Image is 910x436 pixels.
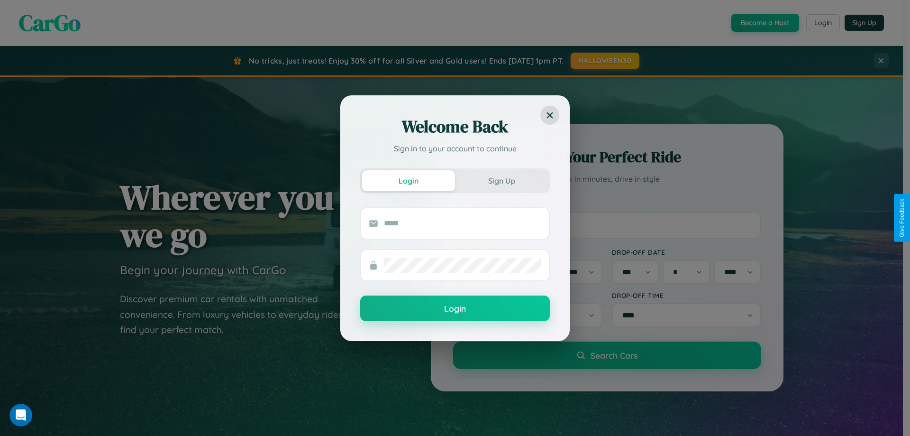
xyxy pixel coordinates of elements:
[360,143,550,154] p: Sign in to your account to continue
[360,115,550,138] h2: Welcome Back
[362,170,455,191] button: Login
[360,296,550,321] button: Login
[455,170,548,191] button: Sign Up
[9,404,32,427] iframe: Intercom live chat
[899,199,905,237] div: Give Feedback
